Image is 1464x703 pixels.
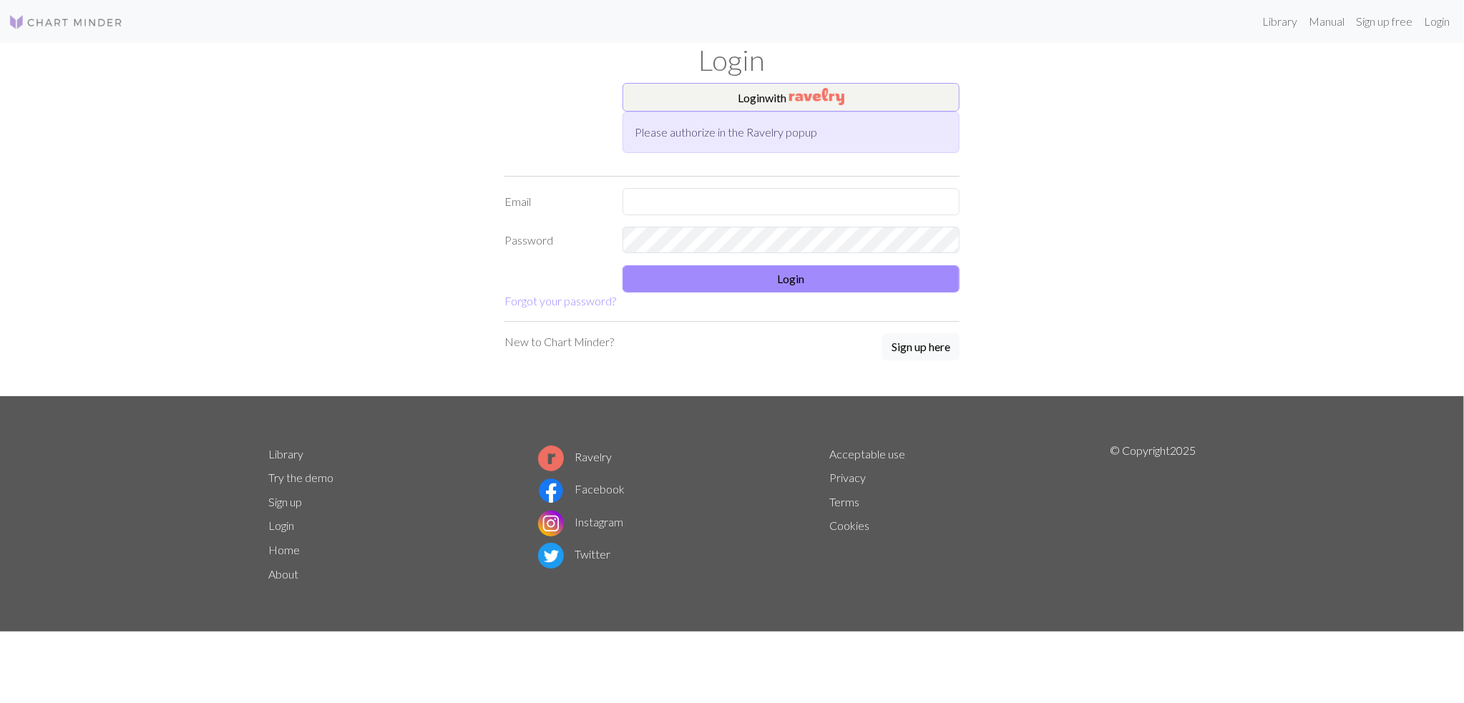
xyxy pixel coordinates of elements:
a: Library [268,447,303,461]
p: New to Chart Minder? [504,333,614,350]
a: Home [268,543,300,556]
a: Instagram [538,515,624,529]
a: Cookies [829,518,869,532]
img: Instagram logo [538,511,564,536]
button: Loginwith [623,83,960,112]
div: Please authorize in the Ravelry popup [623,112,960,153]
a: Sign up [268,495,302,508]
a: Terms [829,495,859,508]
a: About [268,567,298,581]
img: Logo [9,14,123,31]
a: Ravelry [538,450,613,463]
a: Facebook [538,482,625,496]
a: Manual [1303,7,1350,36]
p: © Copyright 2025 [1110,442,1196,586]
a: Sign up here [882,333,960,362]
a: Acceptable use [829,447,905,461]
img: Twitter logo [538,543,564,569]
img: Facebook logo [538,478,564,503]
a: Forgot your password? [504,294,616,308]
label: Password [496,227,614,254]
img: Ravelry [789,88,844,105]
a: Try the demo [268,471,333,484]
a: Library [1256,7,1303,36]
img: Ravelry logo [538,446,564,471]
a: Login [1418,7,1455,36]
a: Login [268,518,294,532]
a: Privacy [829,471,866,484]
label: Email [496,188,614,215]
h1: Login [260,43,1204,77]
button: Login [623,265,960,292]
a: Twitter [538,547,611,561]
button: Sign up here [882,333,960,360]
a: Sign up free [1350,7,1418,36]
